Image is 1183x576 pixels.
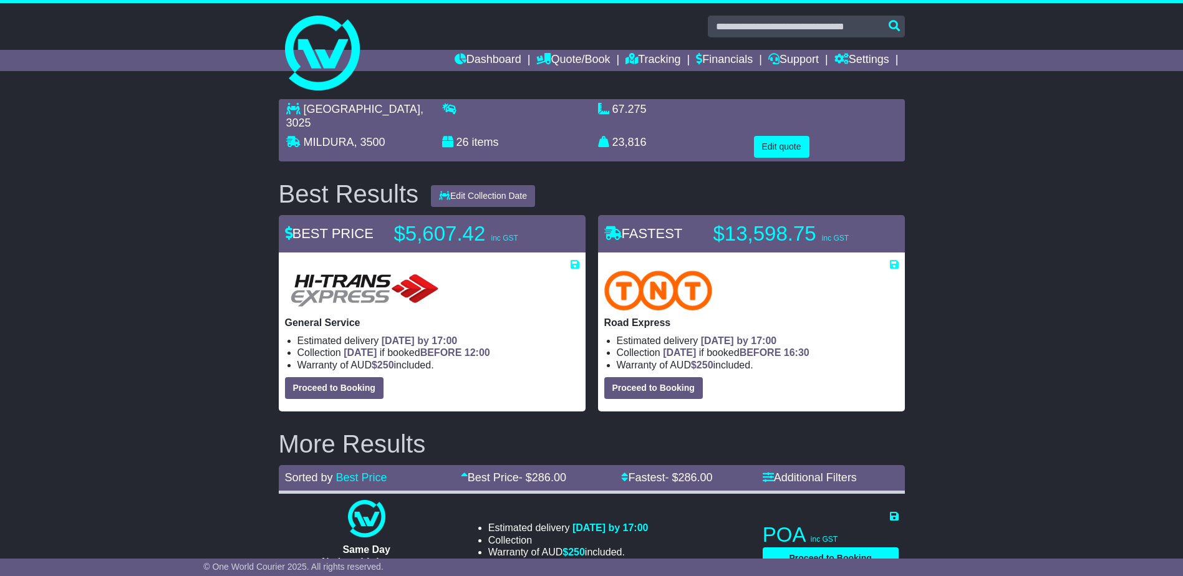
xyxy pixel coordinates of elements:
[763,547,899,569] button: Proceed to Booking
[604,317,899,329] p: Road Express
[431,185,535,207] button: Edit Collection Date
[344,347,377,358] span: [DATE]
[568,547,585,557] span: 250
[678,471,713,484] span: 286.00
[297,335,579,347] li: Estimated delivery
[663,347,809,358] span: if booked
[621,471,712,484] a: Fastest- $286.00
[455,50,521,71] a: Dashboard
[763,522,899,547] p: POA
[394,221,550,246] p: $5,607.42
[691,360,713,370] span: $
[488,534,649,546] li: Collection
[348,500,385,537] img: One World Courier: Same Day Nationwide(quotes take 0.5-1 hour)
[696,50,753,71] a: Financials
[768,50,819,71] a: Support
[286,103,423,129] span: , 3025
[532,471,566,484] span: 286.00
[563,547,585,557] span: $
[461,471,566,484] a: Best Price- $286.00
[273,180,425,208] div: Best Results
[604,226,683,241] span: FASTEST
[465,347,490,358] span: 12:00
[491,234,518,242] span: inc GST
[822,234,849,242] span: inc GST
[304,136,354,148] span: MILDURA
[420,347,462,358] span: BEFORE
[344,347,490,358] span: if booked
[285,317,579,329] p: General Service
[754,136,809,158] button: Edit quote
[297,359,579,371] li: Warranty of AUD included.
[617,359,899,371] li: Warranty of AUD included.
[701,335,777,346] span: [DATE] by 17:00
[536,50,610,71] a: Quote/Book
[304,103,420,115] span: [GEOGRAPHIC_DATA]
[617,347,899,358] li: Collection
[377,360,394,370] span: 250
[456,136,469,148] span: 26
[285,377,384,399] button: Proceed to Booking
[604,271,713,310] img: TNT Domestic: Road Express
[834,50,889,71] a: Settings
[612,103,647,115] span: 67.275
[372,360,394,370] span: $
[336,471,387,484] a: Best Price
[488,522,649,534] li: Estimated delivery
[811,535,838,544] span: inc GST
[572,522,649,533] span: [DATE] by 17:00
[763,471,857,484] a: Additional Filters
[663,347,696,358] span: [DATE]
[279,430,905,458] h2: More Results
[713,221,869,246] p: $13,598.75
[617,335,899,347] li: Estimated delivery
[203,562,384,572] span: © One World Courier 2025. All rights reserved.
[784,347,809,358] span: 16:30
[354,136,385,148] span: , 3500
[625,50,680,71] a: Tracking
[612,136,647,148] span: 23,816
[382,335,458,346] span: [DATE] by 17:00
[740,347,781,358] span: BEFORE
[472,136,499,148] span: items
[297,347,579,358] li: Collection
[285,271,445,310] img: HiTrans: General Service
[488,546,649,558] li: Warranty of AUD included.
[285,471,333,484] span: Sorted by
[665,471,712,484] span: - $
[697,360,713,370] span: 250
[519,471,566,484] span: - $
[604,377,703,399] button: Proceed to Booking
[285,226,374,241] span: BEST PRICE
